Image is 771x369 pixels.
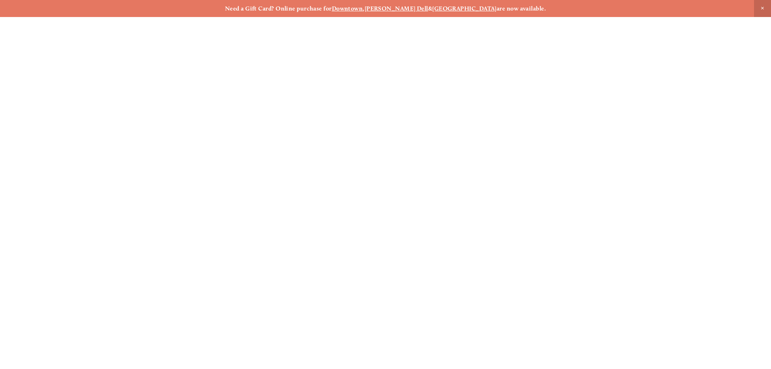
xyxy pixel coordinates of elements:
[497,5,546,12] strong: are now available.
[428,5,432,12] strong: &
[363,5,364,12] strong: ,
[225,5,332,12] strong: Need a Gift Card? Online purchase for
[332,5,363,12] a: Downtown
[365,5,428,12] a: [PERSON_NAME] Dell
[432,5,497,12] a: [GEOGRAPHIC_DATA]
